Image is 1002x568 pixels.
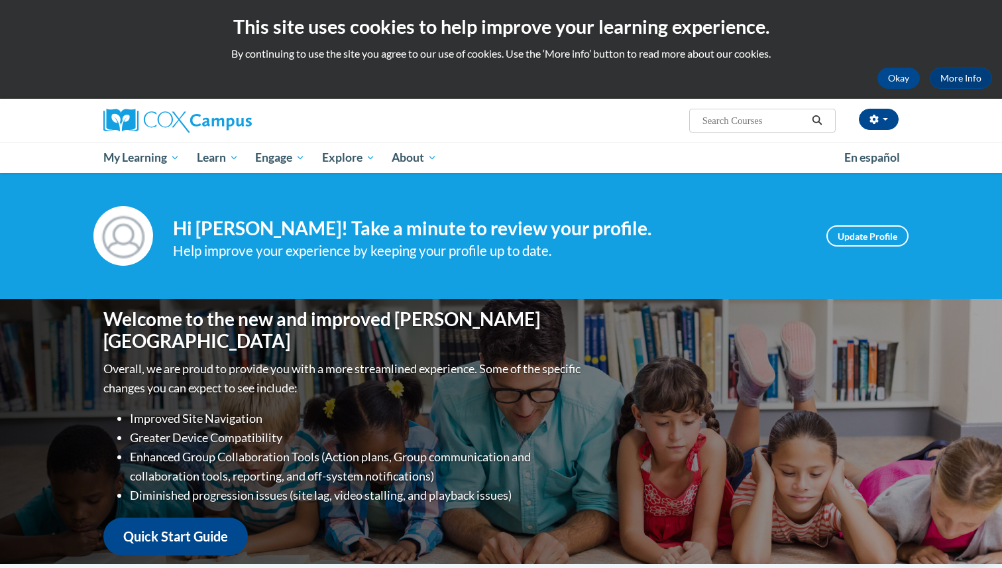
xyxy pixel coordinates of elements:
[322,150,375,166] span: Explore
[130,409,584,428] li: Improved Site Navigation
[95,142,188,173] a: My Learning
[255,150,305,166] span: Engage
[130,447,584,486] li: Enhanced Group Collaboration Tools (Action plans, Group communication and collaboration tools, re...
[844,150,900,164] span: En español
[949,515,991,557] iframe: Button to launch messaging window
[103,109,252,133] img: Cox Campus
[197,150,239,166] span: Learn
[877,68,920,89] button: Okay
[103,359,584,398] p: Overall, we are proud to provide you with a more streamlined experience. Some of the specific cha...
[173,217,807,240] h4: Hi [PERSON_NAME]! Take a minute to review your profile.
[392,150,437,166] span: About
[930,68,992,89] a: More Info
[701,113,807,129] input: Search Courses
[313,142,384,173] a: Explore
[836,144,909,172] a: En español
[130,428,584,447] li: Greater Device Compatibility
[826,225,909,247] a: Update Profile
[247,142,313,173] a: Engage
[173,240,807,262] div: Help improve your experience by keeping your profile up to date.
[807,113,827,129] button: Search
[93,206,153,266] img: Profile Image
[384,142,446,173] a: About
[130,486,584,505] li: Diminished progression issues (site lag, video stalling, and playback issues)
[103,150,180,166] span: My Learning
[859,109,899,130] button: Account Settings
[10,13,992,40] h2: This site uses cookies to help improve your learning experience.
[103,518,248,555] a: Quick Start Guide
[10,46,992,61] p: By continuing to use the site you agree to our use of cookies. Use the ‘More info’ button to read...
[188,142,247,173] a: Learn
[83,142,918,173] div: Main menu
[103,109,355,133] a: Cox Campus
[103,308,584,353] h1: Welcome to the new and improved [PERSON_NAME][GEOGRAPHIC_DATA]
